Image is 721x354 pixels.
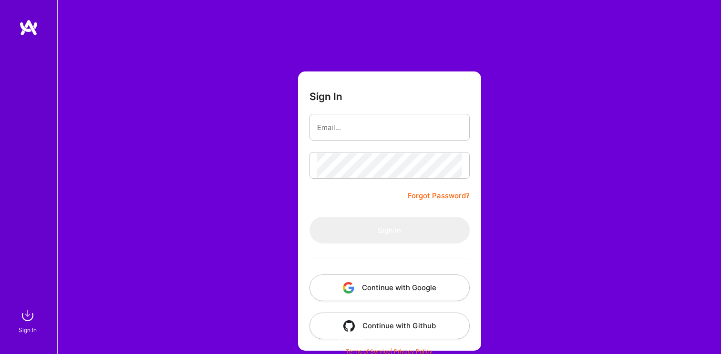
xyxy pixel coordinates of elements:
button: Sign In [309,217,470,243]
button: Continue with Github [309,313,470,339]
img: logo [19,19,38,36]
div: Sign In [19,325,37,335]
img: icon [343,320,355,332]
a: Forgot Password? [408,190,470,202]
input: Email... [317,115,462,140]
img: sign in [18,306,37,325]
h3: Sign In [309,91,342,102]
a: sign inSign In [20,306,37,335]
button: Continue with Google [309,274,470,301]
div: © 2025 ATeams Inc., All rights reserved. [57,329,721,353]
img: icon [343,282,354,293]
